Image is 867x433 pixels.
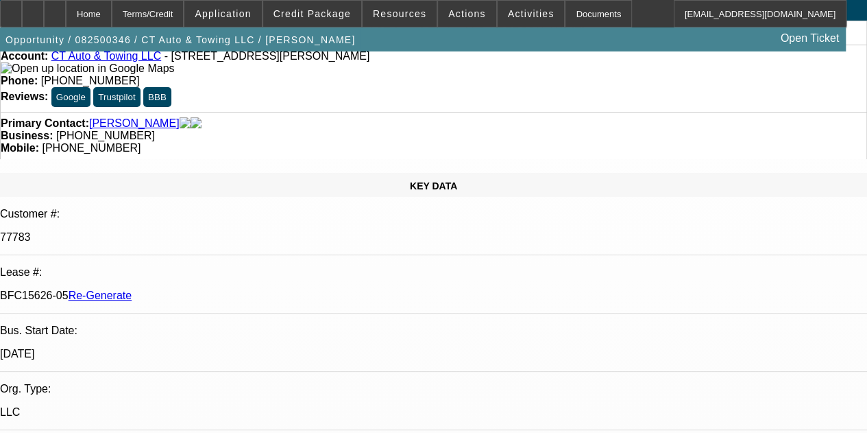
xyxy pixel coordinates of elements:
[180,117,191,130] img: facebook-icon.png
[448,8,486,19] span: Actions
[1,91,48,102] strong: Reviews:
[191,117,202,130] img: linkedin-icon.png
[1,62,174,74] a: View Google Maps
[69,290,132,301] a: Re-Generate
[1,130,53,141] strong: Business:
[1,75,38,86] strong: Phone:
[42,142,141,154] span: [PHONE_NUMBER]
[89,117,180,130] a: [PERSON_NAME]
[51,87,90,107] button: Google
[263,1,361,27] button: Credit Package
[1,62,174,75] img: Open up location in Google Maps
[41,75,140,86] span: [PHONE_NUMBER]
[775,27,844,50] a: Open Ticket
[273,8,351,19] span: Credit Package
[93,87,140,107] button: Trustpilot
[195,8,251,19] span: Application
[373,8,426,19] span: Resources
[56,130,155,141] span: [PHONE_NUMBER]
[5,34,355,45] span: Opportunity / 082500346 / CT Auto & Towing LLC / [PERSON_NAME]
[410,180,457,191] span: KEY DATA
[184,1,261,27] button: Application
[438,1,496,27] button: Actions
[508,8,554,19] span: Activities
[498,1,565,27] button: Activities
[363,1,437,27] button: Resources
[1,142,39,154] strong: Mobile:
[143,87,171,107] button: BBB
[1,117,89,130] strong: Primary Contact:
